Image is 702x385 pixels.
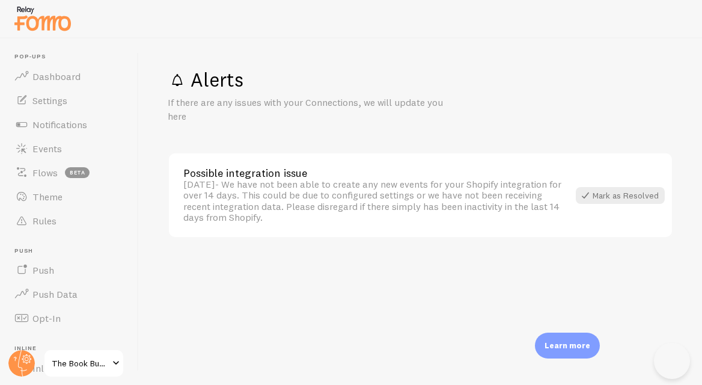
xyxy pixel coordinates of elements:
[7,161,131,185] a: Flows beta
[183,178,215,190] span: Tue, Jun 17th 2025
[168,96,456,123] p: If there are any issues with your Connections, we will update you here
[7,282,131,306] a: Push Data
[32,70,81,82] span: Dashboard
[13,3,73,34] img: fomo-relay-logo-orange.svg
[7,64,131,88] a: Dashboard
[576,187,665,204] div: Mark as Resolved
[14,53,131,61] span: Pop-ups
[7,185,131,209] a: Theme
[183,179,569,223] div: - We have not been able to create any new events for your Shopify integration for over 14 days. T...
[65,167,90,178] span: beta
[14,345,131,353] span: Inline
[32,215,56,227] span: Rules
[32,94,67,106] span: Settings
[32,143,62,155] span: Events
[52,356,109,371] span: The Book Bucket
[7,209,131,233] a: Rules
[32,312,61,324] span: Opt-In
[654,343,690,379] iframe: Help Scout Beacon - Open
[183,168,569,179] div: Possible integration issue
[7,112,131,137] a: Notifications
[32,119,87,131] span: Notifications
[535,333,600,359] div: Learn more
[7,306,131,330] a: Opt-In
[32,191,63,203] span: Theme
[7,258,131,282] a: Push
[32,264,54,276] span: Push
[545,340,590,351] p: Learn more
[32,167,58,179] span: Flows
[32,288,78,300] span: Push Data
[14,247,131,255] span: Push
[168,67,673,92] h1: Alerts
[7,137,131,161] a: Events
[7,88,131,112] a: Settings
[43,349,124,378] a: The Book Bucket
